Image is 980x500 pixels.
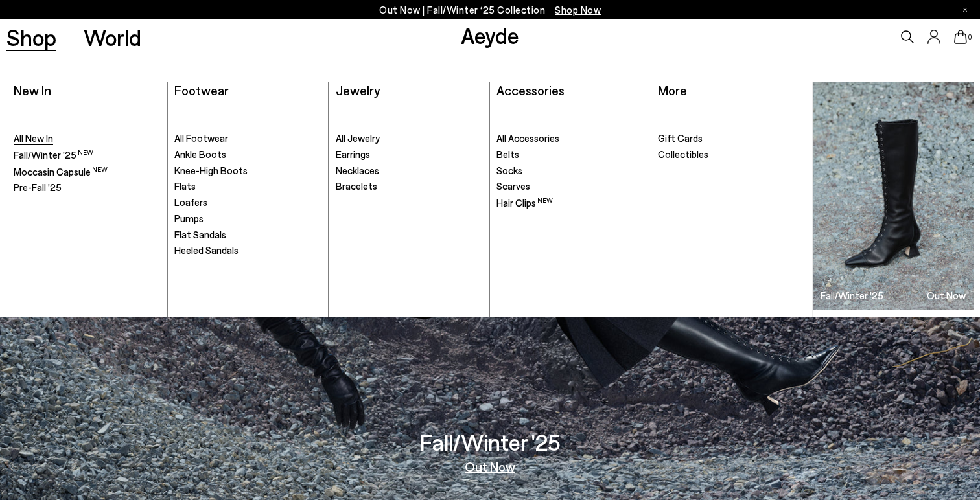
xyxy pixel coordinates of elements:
a: Out Now [465,460,515,473]
a: World [84,26,141,49]
span: Knee-High Boots [174,165,248,176]
span: Socks [496,165,522,176]
a: Belts [496,148,644,161]
a: Fall/Winter '25 Out Now [813,82,974,310]
span: Fall/Winter '25 [14,149,93,161]
a: All Footwear [174,132,321,145]
a: Ankle Boots [174,148,321,161]
span: Moccasin Capsule [14,166,108,177]
a: Footwear [174,82,229,98]
span: Scarves [496,180,530,192]
span: Necklaces [336,165,379,176]
span: Ankle Boots [174,148,226,160]
span: Flat Sandals [174,229,226,240]
img: Group_1295_900x.jpg [813,82,974,310]
h3: Out Now [927,291,966,301]
a: Moccasin Capsule [14,165,161,179]
a: More [658,82,687,98]
a: Scarves [496,180,644,193]
a: Pre-Fall '25 [14,181,161,194]
a: Shop [6,26,56,49]
span: Bracelets [336,180,377,192]
a: Hair Clips [496,196,644,210]
h3: Fall/Winter '25 [821,291,883,301]
a: All New In [14,132,161,145]
a: New In [14,82,51,98]
span: Gift Cards [658,132,703,144]
span: Hair Clips [496,197,553,209]
a: Loafers [174,196,321,209]
a: Aeyde [461,21,519,49]
a: Jewelry [336,82,380,98]
span: Flats [174,180,196,192]
span: Pre-Fall '25 [14,181,62,193]
a: Heeled Sandals [174,244,321,257]
span: Pumps [174,212,204,224]
h3: Fall/Winter '25 [420,431,561,453]
a: Socks [496,165,644,177]
a: All Accessories [496,132,644,145]
a: Fall/Winter '25 [14,148,161,162]
a: Necklaces [336,165,483,177]
a: Collectibles [658,148,806,161]
a: Knee-High Boots [174,165,321,177]
a: Gift Cards [658,132,806,145]
a: Flat Sandals [174,229,321,242]
span: All Accessories [496,132,559,144]
a: Flats [174,180,321,193]
p: Out Now | Fall/Winter ‘25 Collection [379,2,601,18]
a: Accessories [496,82,565,98]
span: Loafers [174,196,207,208]
span: Heeled Sandals [174,244,239,256]
span: Belts [496,148,519,160]
span: Navigate to /collections/new-in [555,4,601,16]
span: Collectibles [658,148,708,160]
span: 0 [967,34,974,41]
span: All Footwear [174,132,228,144]
a: Earrings [336,148,483,161]
span: All New In [14,132,53,144]
span: Earrings [336,148,370,160]
a: Pumps [174,212,321,225]
span: All Jewelry [336,132,380,144]
a: All Jewelry [336,132,483,145]
a: 0 [954,30,967,44]
a: Bracelets [336,180,483,193]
